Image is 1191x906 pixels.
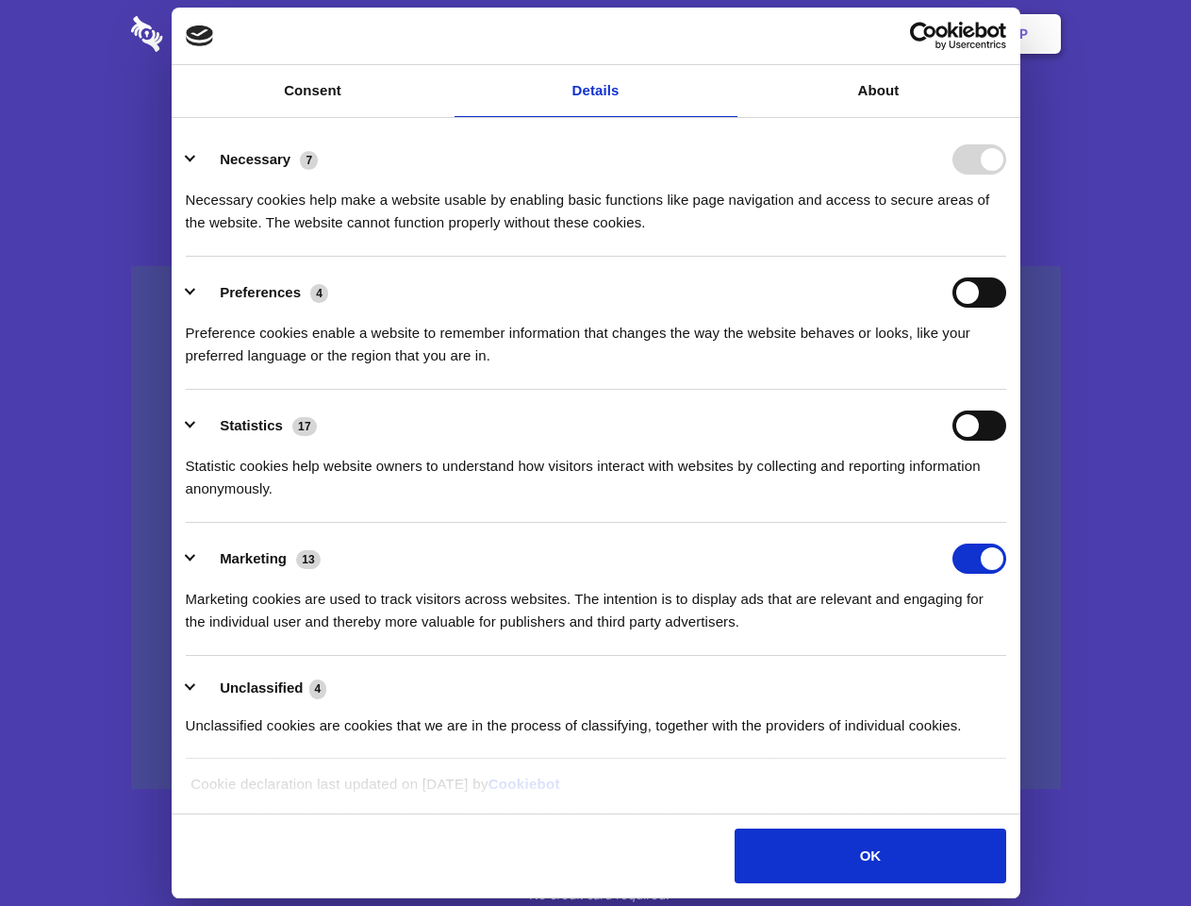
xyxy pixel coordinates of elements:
div: Unclassified cookies are cookies that we are in the process of classifying, together with the pro... [186,700,1006,737]
span: 17 [292,417,317,436]
label: Marketing [220,550,287,566]
div: Marketing cookies are used to track visitors across websites. The intention is to display ads tha... [186,574,1006,633]
div: Cookie declaration last updated on [DATE] by [176,773,1015,810]
button: Marketing (13) [186,544,333,574]
div: Preference cookies enable a website to remember information that changes the way the website beha... [186,308,1006,367]
img: logo-wordmark-white-trans-d4663122ce5f474addd5e946df7df03e33cb6a1c49d2221995e7729f52c070b2.svg [131,16,292,52]
a: Usercentrics Cookiebot - opens in a new window [841,22,1006,50]
img: logo [186,25,214,46]
label: Preferences [220,284,301,300]
a: Cookiebot [488,776,560,792]
label: Statistics [220,417,283,433]
a: Details [455,65,737,117]
a: Pricing [554,5,636,63]
button: Statistics (17) [186,411,329,441]
button: OK [735,829,1005,883]
h1: Eliminate Slack Data Loss. [131,85,1061,153]
a: Wistia video thumbnail [131,266,1061,790]
span: 4 [309,679,327,698]
button: Unclassified (4) [186,677,339,700]
button: Necessary (7) [186,144,330,175]
iframe: Drift Widget Chat Controller [1097,812,1168,883]
a: Contact [765,5,852,63]
span: 13 [296,550,321,569]
a: About [737,65,1020,117]
label: Necessary [220,151,290,167]
button: Preferences (4) [186,277,340,308]
a: Consent [172,65,455,117]
h4: Auto-redaction of sensitive data, encrypted data sharing and self-destructing private chats. Shar... [131,172,1061,234]
span: 4 [310,284,328,303]
div: Necessary cookies help make a website usable by enabling basic functions like page navigation and... [186,175,1006,234]
a: Login [855,5,937,63]
span: 7 [300,151,318,170]
div: Statistic cookies help website owners to understand how visitors interact with websites by collec... [186,441,1006,500]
